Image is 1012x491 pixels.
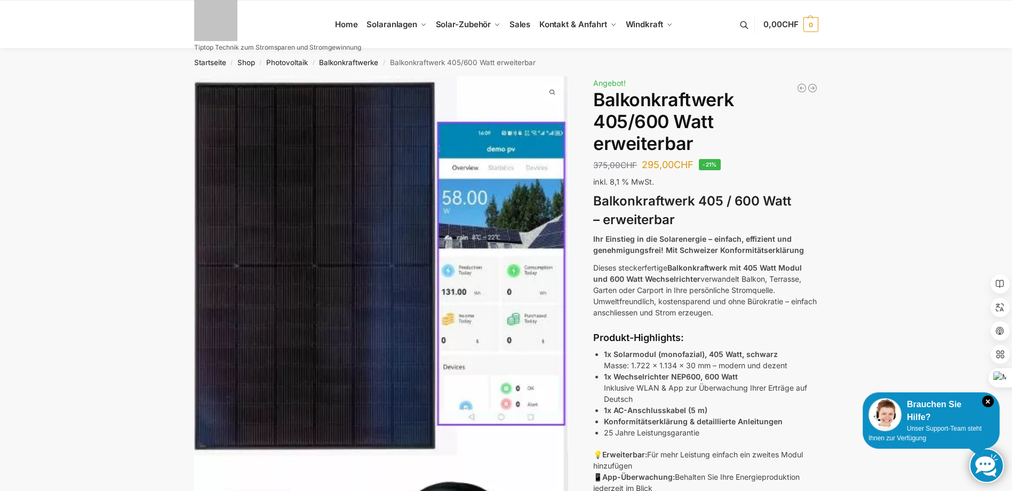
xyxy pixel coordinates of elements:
[568,76,942,451] img: Balkonkraftwerk 405/600 Watt erweiterbar 3
[593,160,637,170] bdi: 375,00
[194,58,226,67] a: Startseite
[593,234,804,255] strong: Ihr Einstieg in die Solarenergie – einfach, effizient und genehmigungsfrei! Mit Schweizer Konform...
[593,177,654,186] span: inkl. 8,1 % MwSt.
[868,425,982,442] span: Unser Support-Team steht Ihnen zur Verfügung
[593,193,791,227] strong: Balkonkraftwerk 405 / 600 Watt – erweiterbar
[378,59,389,67] span: /
[642,159,694,170] bdi: 295,00
[255,59,266,67] span: /
[803,17,818,32] span: 0
[604,417,783,426] strong: Konformitätserklärung & detaillierte Anleitungen
[593,78,626,88] span: Angebot!
[319,58,378,67] a: Balkonkraftwerke
[175,49,837,76] nav: Breadcrumb
[868,398,902,431] img: Customer service
[604,427,818,438] li: 25 Jahre Leistungsgarantie
[593,262,818,318] p: Dieses steckerfertige verwandelt Balkon, Terrasse, Garten oder Carport in Ihre persönliche Stromq...
[604,350,778,359] strong: 1x Solarmodul (monofazial), 405 Watt, schwarz
[509,19,531,29] span: Sales
[807,83,818,93] a: Mega Balkonkraftwerk 1780 Watt mit 2,7 kWh Speicher
[366,19,417,29] span: Solaranlagen
[604,406,707,415] strong: 1x AC-Anschlusskabel (5 m)
[535,1,621,49] a: Kontakt & Anfahrt
[505,1,535,49] a: Sales
[674,159,694,170] span: CHF
[194,44,361,51] p: Tiptop Technik zum Stromsparen und Stromgewinnung
[431,1,505,49] a: Solar-Zubehör
[868,398,994,424] div: Brauchen Sie Hilfe?
[604,371,818,405] p: Inklusive WLAN & App zur Überwachung Ihrer Erträge auf Deutsch
[620,160,637,170] span: CHF
[593,89,818,154] h1: Balkonkraftwerk 405/600 Watt erweiterbar
[237,58,255,67] a: Shop
[782,19,799,29] span: CHF
[626,19,663,29] span: Windkraft
[982,395,994,407] i: Schließen
[593,263,802,283] strong: Balkonkraftwerk mit 405 Watt Modul und 600 Watt Wechselrichter
[621,1,677,49] a: Windkraft
[266,58,308,67] a: Photovoltaik
[308,59,319,67] span: /
[604,372,738,381] strong: 1x Wechselrichter NEP600, 600 Watt
[699,159,721,170] span: -21%
[763,9,818,41] a: 0,00CHF 0
[362,1,431,49] a: Solaranlagen
[593,332,684,343] strong: Produkt-Highlights:
[539,19,607,29] span: Kontakt & Anfahrt
[796,83,807,93] a: Balkonkraftwerk 600/810 Watt Fullblack
[604,349,818,371] p: Masse: 1.722 x 1.134 x 30 mm – modern und dezent
[226,59,237,67] span: /
[763,19,798,29] span: 0,00
[436,19,491,29] span: Solar-Zubehör
[602,472,675,481] strong: App-Überwachung:
[602,450,647,459] strong: Erweiterbar:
